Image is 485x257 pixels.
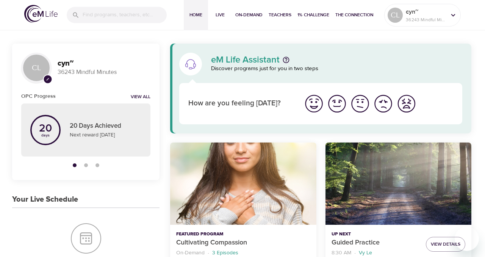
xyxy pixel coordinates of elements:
button: Guided Practice [325,143,471,225]
h6: OPC Progress [21,92,56,100]
p: eM Life Assistant [211,55,280,64]
p: How are you feeling [DATE]? [188,98,293,109]
p: cyn~ [406,7,446,16]
p: days [39,134,52,137]
img: good [327,93,347,114]
img: eM Life Assistant [185,58,197,70]
p: 36243 Mindful Minutes [406,16,446,23]
img: logo [24,5,58,23]
span: The Connection [335,11,373,19]
button: Cultivating Compassion [170,143,316,225]
iframe: Button to launch messaging window [455,227,479,251]
h3: Your Live Schedule [12,195,78,204]
p: Guided Practice [332,238,420,248]
button: View Details [426,237,465,252]
button: I'm feeling bad [372,92,395,115]
img: Your Live Schedule [71,223,101,254]
img: worst [396,93,417,114]
button: I'm feeling worst [395,92,418,115]
input: Find programs, teachers, etc... [83,7,167,23]
p: Up Next [332,231,420,238]
p: 8:30 AM [332,249,351,257]
span: Home [187,11,205,19]
span: On-Demand [235,11,263,19]
p: 3 Episodes [212,249,238,257]
img: great [304,93,324,114]
button: I'm feeling good [325,92,349,115]
a: View all notifications [131,94,150,100]
span: 1% Challenge [297,11,329,19]
p: Next reward [DATE] [70,131,141,139]
p: 20 [39,123,52,134]
p: 20 Days Achieved [70,121,141,131]
img: bad [373,93,394,114]
p: Discover programs just for you in two steps [211,64,462,73]
div: CL [21,53,52,83]
p: 36243 Mindful Minutes [58,68,150,77]
button: I'm feeling ok [349,92,372,115]
img: ok [350,93,371,114]
p: Cultivating Compassion [176,238,310,248]
span: Live [211,11,229,19]
p: Vy Le [359,249,372,257]
p: Featured Program [176,231,310,238]
h3: cyn~ [58,59,150,68]
span: View Details [431,240,460,248]
p: On-Demand [176,249,205,257]
div: CL [388,8,403,23]
button: I'm feeling great [302,92,325,115]
span: Teachers [269,11,291,19]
